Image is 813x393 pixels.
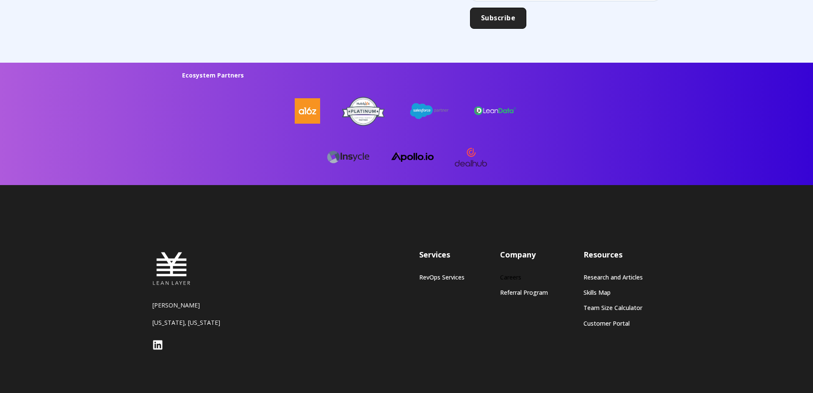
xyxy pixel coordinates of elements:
a: Careers [500,274,548,281]
img: Insycle [327,148,369,166]
img: apollo logo [391,152,434,162]
a: Research and Articles [583,274,643,281]
p: [US_STATE], [US_STATE] [152,318,258,327]
h3: Company [500,249,548,260]
p: [PERSON_NAME] [152,301,258,309]
img: HubSpot-Platinum-Partner-Badge copy [342,96,384,127]
img: a16z [295,98,320,124]
a: Team Size Calculator [583,304,643,311]
h3: Resources [583,249,643,260]
img: Lean Layer [152,249,191,288]
strong: Ecosystem Partners [182,71,244,79]
img: dealhub-logo [454,140,488,174]
a: Referral Program [500,289,548,296]
img: salesforce [408,101,451,121]
img: leandata-logo [474,105,517,116]
input: Subscribe [470,8,526,29]
a: RevOps Services [419,274,465,281]
a: Skills Map [583,289,643,296]
a: Customer Portal [583,320,643,327]
h3: Services [419,249,465,260]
